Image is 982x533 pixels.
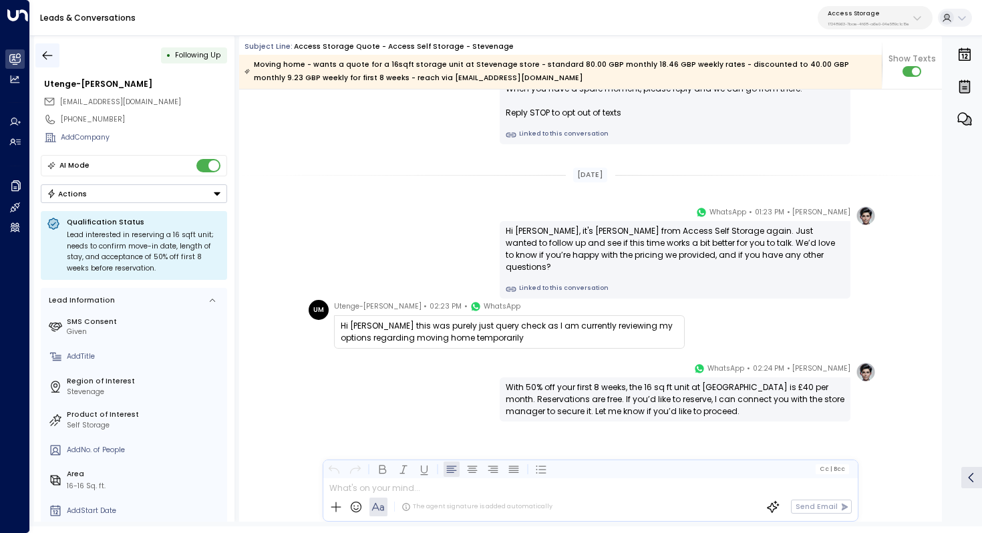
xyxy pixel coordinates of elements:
div: Hi [PERSON_NAME], it's [PERSON_NAME] from Access Self Storage again. Just wanted to follow up and... [506,225,844,273]
button: Access Storage17248963-7bae-4f68-a6e0-04e589c1c15e [818,6,933,29]
div: AddNo. of People [67,445,223,456]
div: Stevenage [67,387,223,397]
span: utengeabasi@live.co.uk [60,97,181,108]
div: Actions [47,189,88,198]
span: • [424,300,427,313]
div: With 50% off your first 8 weeks, the 16 sq ft unit at [GEOGRAPHIC_DATA] is £40 per month. Reserva... [506,381,844,417]
label: Area [67,469,223,480]
span: [PERSON_NAME] [792,362,850,375]
p: Access Storage [828,9,909,17]
button: Redo [347,461,363,477]
div: Hi [PERSON_NAME] this was purely just query check as I am currently reviewing my options regardin... [341,320,678,344]
div: 16-16 Sq. ft. [67,481,106,492]
label: Region of Interest [67,376,223,387]
div: • [166,46,171,64]
div: Given [67,327,223,337]
button: Actions [41,184,227,203]
div: Access Storage Quote - Access Self Storage - Stevenage [294,41,514,52]
span: 02:23 PM [430,300,462,313]
span: WhatsApp [707,362,744,375]
div: The agent signature is added automatically [401,502,552,512]
div: Self Storage [67,420,223,431]
span: 01:23 PM [755,206,784,219]
span: Show Texts [888,53,936,65]
span: | [830,466,832,472]
div: UM [309,300,329,320]
div: AddStart Date [67,506,223,516]
span: • [464,300,468,313]
a: Linked to this conversation [506,130,844,140]
span: Subject Line: [244,41,293,51]
a: Linked to this conversation [506,284,844,295]
div: AddCompany [61,132,227,143]
span: • [747,362,750,375]
span: WhatsApp [484,300,520,313]
div: Utenge-[PERSON_NAME] [44,78,227,90]
div: [PHONE_NUMBER] [61,114,227,125]
div: AI Mode [59,159,90,172]
div: AddTitle [67,351,223,362]
span: [PERSON_NAME] [792,206,850,219]
p: Qualification Status [67,217,221,227]
span: WhatsApp [709,206,746,219]
div: Button group with a nested menu [41,184,227,203]
p: 17248963-7bae-4f68-a6e0-04e589c1c15e [828,21,909,27]
span: • [749,206,752,219]
img: profile-logo.png [856,206,876,226]
label: SMS Consent [67,317,223,327]
span: Cc Bcc [820,466,845,472]
span: 02:24 PM [753,362,784,375]
span: Following Up [175,50,220,60]
span: • [787,362,790,375]
div: Moving home - wants a quote for a 16sqft storage unit at Stevenage store - standard 80.00 GBP mon... [244,58,876,85]
a: Leads & Conversations [40,12,136,23]
button: Undo [326,461,342,477]
span: • [787,206,790,219]
img: profile-logo.png [856,362,876,382]
span: Utenge-[PERSON_NAME] [334,300,422,313]
button: Cc|Bcc [816,464,849,474]
div: [DATE] [573,168,607,182]
div: Lead Information [45,295,115,306]
span: [EMAIL_ADDRESS][DOMAIN_NAME] [60,97,181,107]
label: Product of Interest [67,409,223,420]
div: Lead interested in reserving a 16 sqft unit; needs to confirm move-in date, length of stay, and a... [67,230,221,274]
